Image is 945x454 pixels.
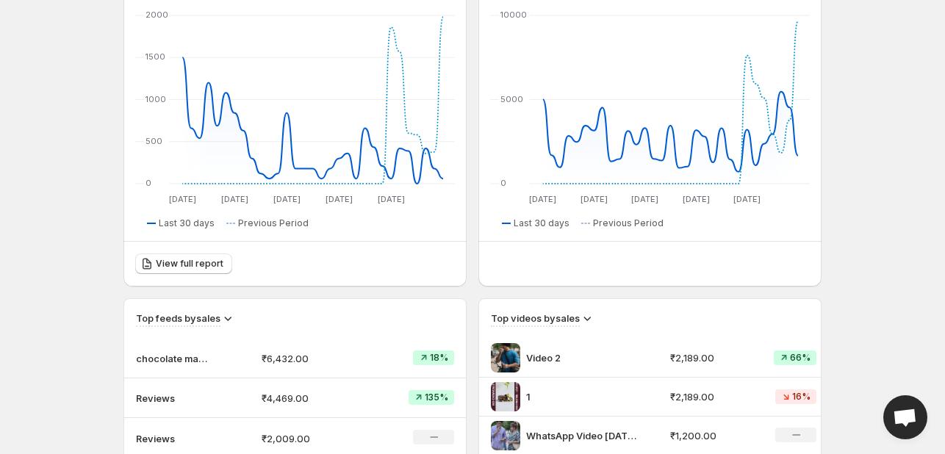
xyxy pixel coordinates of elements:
span: Last 30 days [514,217,569,229]
h3: Top feeds by sales [136,311,220,325]
p: chocolate making [136,351,209,366]
span: 66% [790,352,811,364]
text: 1000 [145,94,166,104]
text: [DATE] [273,194,301,204]
span: 135% [425,392,448,403]
span: Last 30 days [159,217,215,229]
span: Previous Period [593,217,664,229]
p: 1 [526,389,636,404]
text: 500 [145,136,162,146]
text: 2000 [145,10,168,20]
text: 0 [145,178,151,188]
text: [DATE] [683,194,710,204]
text: [DATE] [169,194,196,204]
p: Video 2 [526,350,636,365]
img: Video 2 [491,343,520,372]
p: ₹2,009.00 [262,431,364,446]
p: Reviews [136,431,209,446]
img: 1 [491,382,520,411]
p: ₹1,200.00 [670,428,757,443]
text: 0 [500,178,506,188]
text: [DATE] [221,194,248,204]
p: ₹4,469.00 [262,391,364,406]
span: 18% [430,352,448,364]
text: [DATE] [581,194,608,204]
text: [DATE] [326,194,353,204]
p: ₹2,189.00 [670,389,757,404]
text: 1500 [145,51,165,62]
text: [DATE] [378,194,405,204]
text: 10000 [500,10,527,20]
span: Previous Period [238,217,309,229]
p: ₹2,189.00 [670,350,757,365]
span: 16% [792,391,811,403]
text: [DATE] [733,194,761,204]
a: Open chat [883,395,927,439]
p: Reviews [136,391,209,406]
span: View full report [156,258,223,270]
text: [DATE] [529,194,556,204]
a: View full report [135,253,232,274]
p: WhatsApp Video [DATE] at 015252_9a319b2e [526,428,636,443]
h3: Top videos by sales [491,311,580,325]
p: ₹6,432.00 [262,351,364,366]
text: [DATE] [631,194,658,204]
text: 5000 [500,94,523,104]
img: WhatsApp Video 2025-01-11 at 015252_9a319b2e [491,421,520,450]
